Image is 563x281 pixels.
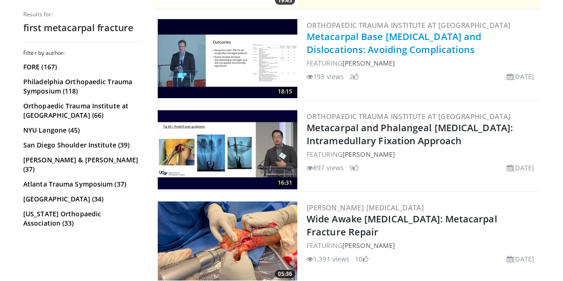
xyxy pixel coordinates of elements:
[307,20,511,30] a: Orthopaedic Trauma Institute at [GEOGRAPHIC_DATA]
[23,140,140,150] a: San Diego Shoulder Institute (39)
[307,58,538,68] div: FEATURING
[158,19,297,98] img: 7edf8c0b-9ff0-4f21-b1a8-e83b9a96798a.300x170_q85_crop-smart_upscale.jpg
[275,270,295,278] span: 05:36
[307,112,511,121] a: Orthopaedic Trauma Institute at [GEOGRAPHIC_DATA]
[307,203,424,212] a: [PERSON_NAME] [MEDICAL_DATA]
[23,209,140,228] a: [US_STATE] Orthopaedic Association (33)
[158,110,297,189] a: 16:31
[158,19,297,98] a: 18:15
[23,77,140,96] a: Philadelphia Orthopaedic Trauma Symposium (118)
[158,201,297,281] a: 05:36
[307,72,344,81] li: 193 views
[507,254,534,264] li: [DATE]
[23,11,142,18] p: Results for:
[342,241,395,250] a: [PERSON_NAME]
[23,180,140,189] a: Atlanta Trauma Symposium (37)
[507,72,534,81] li: [DATE]
[23,126,140,135] a: NYU Langone (45)
[23,101,140,120] a: Orthopaedic Trauma Institute at [GEOGRAPHIC_DATA] (66)
[275,87,295,96] span: 18:15
[275,179,295,187] span: 16:31
[23,194,140,204] a: [GEOGRAPHIC_DATA] (34)
[349,72,359,81] li: 2
[307,30,481,56] a: Metacarpal Base [MEDICAL_DATA] and Dislocations: Avoiding Complications
[23,22,142,34] h2: first metacarpal fracture
[307,163,344,173] li: 897 views
[307,121,513,147] a: Metacarpal and Phalangeal [MEDICAL_DATA]: Intramedullary Fixation Approach
[342,150,395,159] a: [PERSON_NAME]
[158,201,297,281] img: 877f96b5-2caf-471c-8a6f-1719ff4dcb33.png.300x170_q85_crop-smart_upscale.png
[349,163,359,173] li: 9
[23,49,142,57] h3: Filter by author:
[307,254,349,264] li: 1,391 views
[158,110,297,189] img: 1488bc42-45ee-4025-b742-1257ca1abbe9.300x170_q85_crop-smart_upscale.jpg
[23,155,140,174] a: [PERSON_NAME] & [PERSON_NAME] (37)
[23,62,140,72] a: FORE (167)
[307,213,497,238] a: Wide Awake [MEDICAL_DATA]: Metacarpal Fracture Repair
[307,241,538,250] div: FEATURING
[307,149,538,159] div: FEATURING
[342,59,395,67] a: [PERSON_NAME]
[507,163,534,173] li: [DATE]
[355,254,368,264] li: 10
